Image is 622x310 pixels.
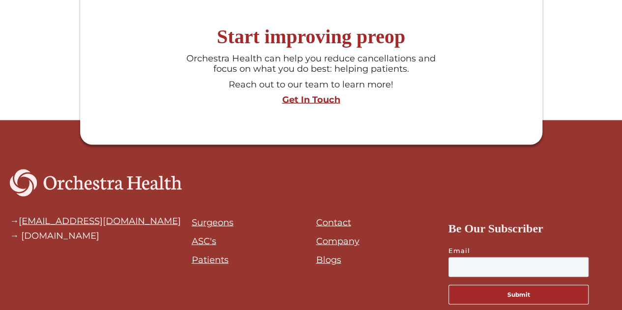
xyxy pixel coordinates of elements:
[448,245,605,255] label: Email
[448,219,605,237] h4: Be Our Subscriber
[192,217,234,227] a: Surgeons
[316,254,341,265] a: Blogs
[182,79,440,90] div: Reach out to our team to learn more!
[85,94,537,105] a: Get In Touch
[316,217,351,227] a: Contact
[182,53,440,74] div: Orchestra Health can help you reduce cancellations and focus on what you do best: helping patients.
[316,235,359,246] a: Company
[10,230,181,240] div: → [DOMAIN_NAME]
[85,25,537,48] h6: Start improving preop
[448,284,589,304] button: Submit
[192,254,229,265] a: Patients
[10,216,181,225] div: →
[192,235,216,246] a: ASC's
[19,215,181,226] a: [EMAIL_ADDRESS][DOMAIN_NAME]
